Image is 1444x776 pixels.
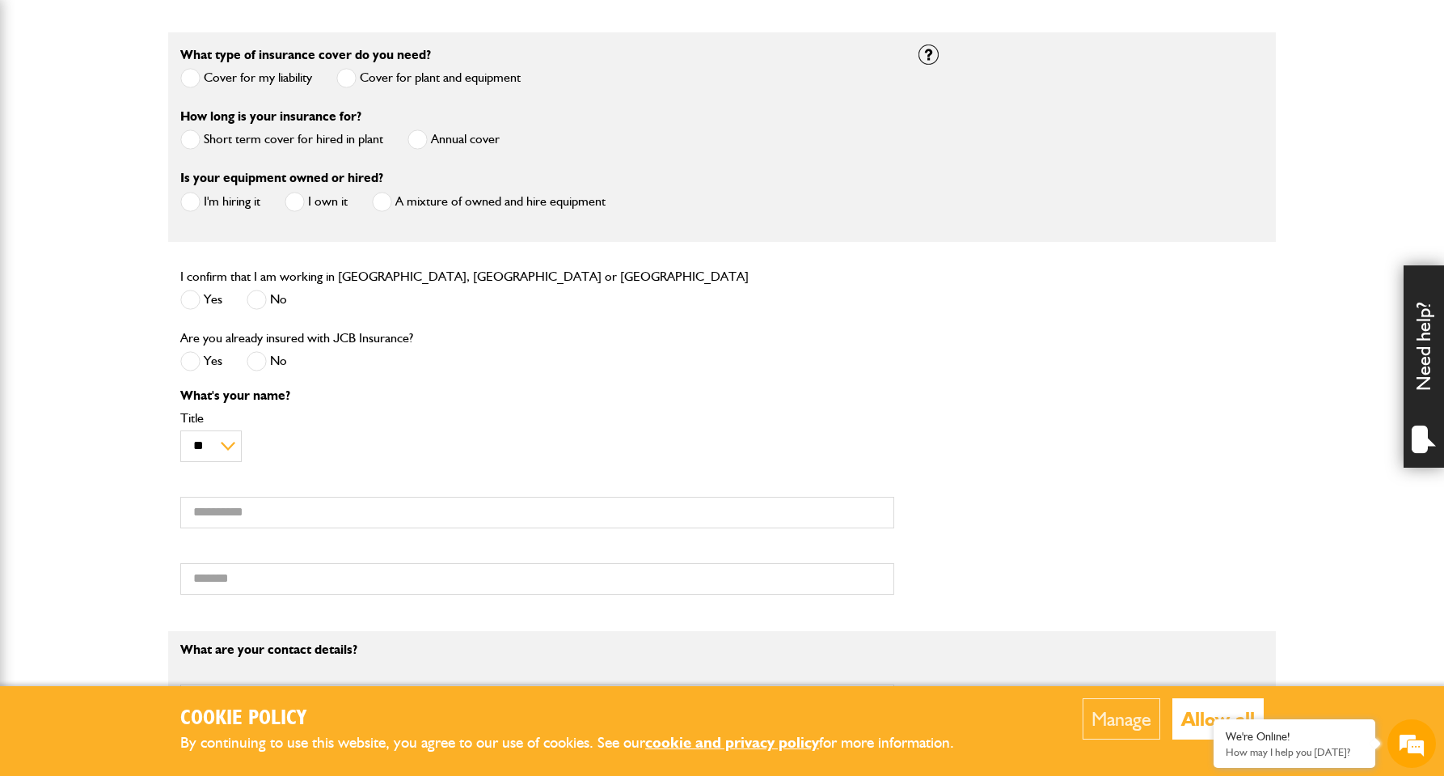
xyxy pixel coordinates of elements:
[180,332,413,345] label: Are you already insured with JCB Insurance?
[180,172,383,184] label: Is your equipment owned or hired?
[180,290,222,310] label: Yes
[372,192,606,212] label: A mixture of owned and hire equipment
[180,129,383,150] label: Short term cover for hired in plant
[645,733,819,752] a: cookie and privacy policy
[180,110,361,123] label: How long is your insurance for?
[180,706,981,731] h2: Cookie Policy
[180,351,222,371] label: Yes
[1172,698,1264,740] button: Allow all
[180,49,431,61] label: What type of insurance cover do you need?
[1404,265,1444,468] div: Need help?
[1226,730,1363,744] div: We're Online!
[407,129,500,150] label: Annual cover
[180,68,312,88] label: Cover for my liability
[285,192,348,212] label: I own it
[180,412,894,425] label: Title
[336,68,521,88] label: Cover for plant and equipment
[247,290,287,310] label: No
[247,351,287,371] label: No
[180,643,894,656] p: What are your contact details?
[1083,698,1160,740] button: Manage
[1226,746,1363,758] p: How may I help you today?
[180,389,894,402] p: What's your name?
[180,192,260,212] label: I'm hiring it
[180,731,981,756] p: By continuing to use this website, you agree to our use of cookies. See our for more information.
[180,270,749,283] label: I confirm that I am working in [GEOGRAPHIC_DATA], [GEOGRAPHIC_DATA] or [GEOGRAPHIC_DATA]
